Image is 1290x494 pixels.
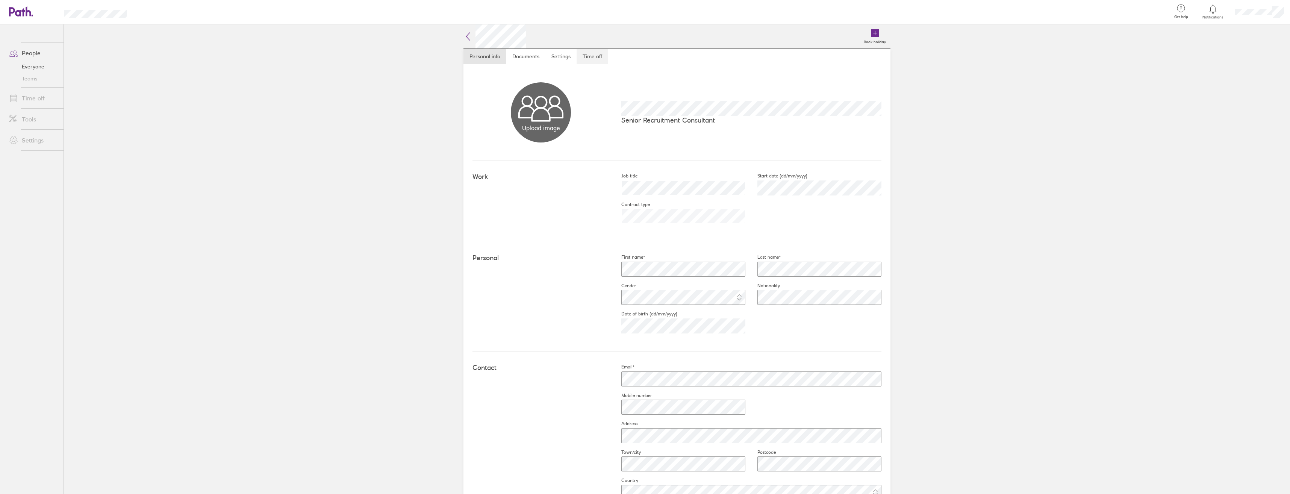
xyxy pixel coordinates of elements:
[859,24,890,48] a: Book holiday
[609,421,637,427] label: Address
[745,283,780,289] label: Nationality
[3,133,64,148] a: Settings
[609,392,652,399] label: Mobile number
[609,449,641,455] label: Town/city
[1201,15,1225,20] span: Notifications
[577,49,608,64] a: Time off
[1201,4,1225,20] a: Notifications
[472,364,609,372] h4: Contact
[609,173,637,179] label: Job title
[745,449,776,455] label: Postcode
[609,254,645,260] label: First name*
[609,364,634,370] label: Email*
[3,112,64,127] a: Tools
[609,477,638,483] label: Country
[472,254,609,262] h4: Personal
[3,73,64,85] a: Teams
[609,202,650,208] label: Contract type
[745,173,807,179] label: Start date (dd/mm/yyyy)
[3,45,64,61] a: People
[545,49,577,64] a: Settings
[506,49,545,64] a: Documents
[463,49,506,64] a: Personal info
[3,61,64,73] a: Everyone
[621,116,881,124] p: Senior Recruitment Consultant
[3,91,64,106] a: Time off
[1169,15,1193,19] span: Get help
[472,173,609,181] h4: Work
[609,311,677,317] label: Date of birth (dd/mm/yyyy)
[859,38,890,44] label: Book holiday
[609,283,636,289] label: Gender
[745,254,781,260] label: Last name*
